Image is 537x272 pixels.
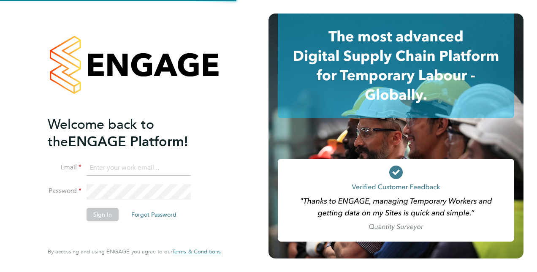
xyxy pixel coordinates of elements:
[172,248,221,255] a: Terms & Conditions
[48,187,81,196] label: Password
[48,163,81,172] label: Email
[125,208,183,221] button: Forgot Password
[87,160,191,176] input: Enter your work email...
[48,116,212,150] h2: ENGAGE Platform!
[87,208,119,221] button: Sign In
[48,116,154,150] span: Welcome back to the
[48,248,221,255] span: By accessing and using ENGAGE you agree to our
